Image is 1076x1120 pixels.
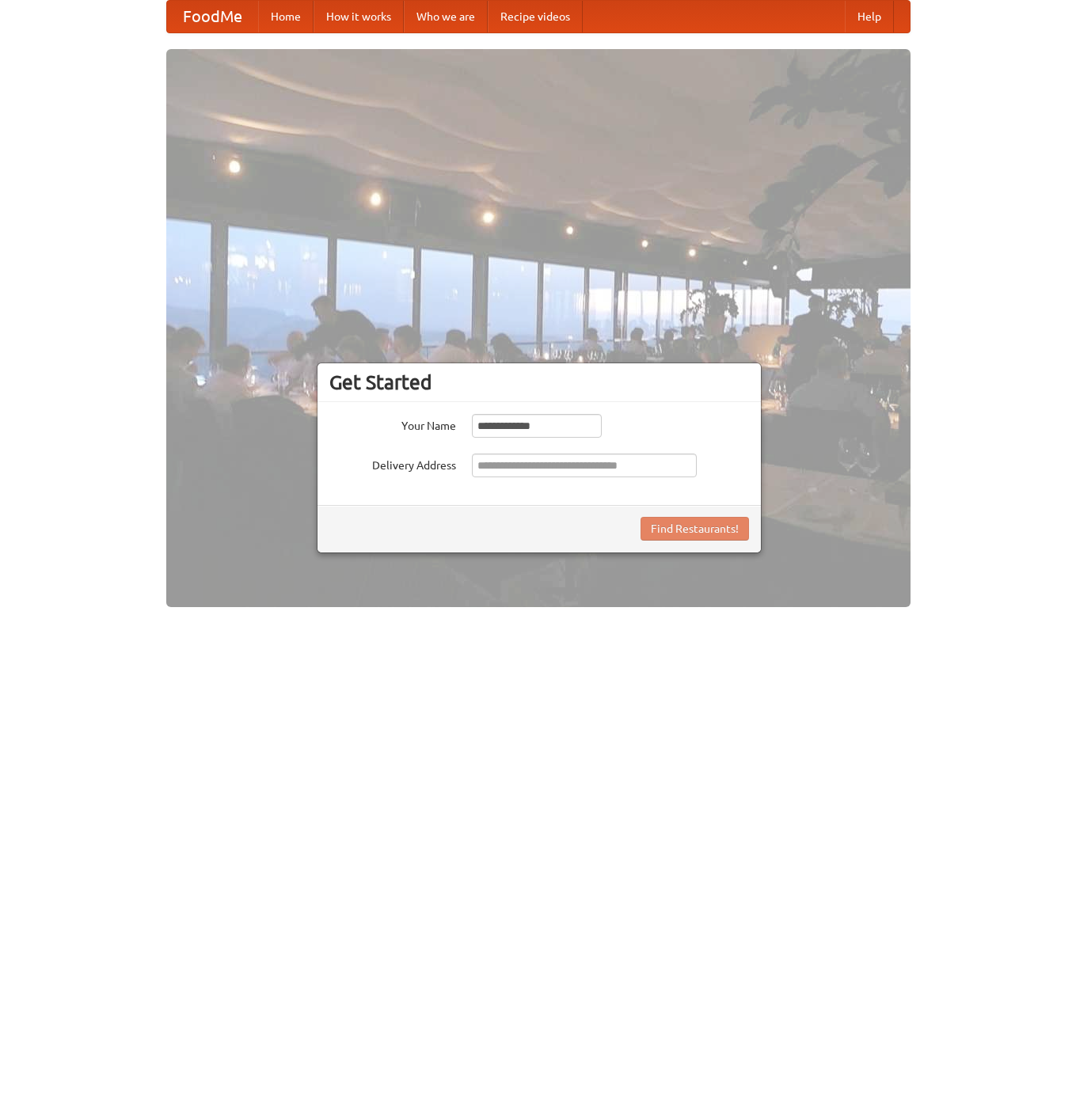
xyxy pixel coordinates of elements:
[641,517,749,541] button: Find Restaurants!
[845,1,894,32] a: Help
[329,454,456,473] label: Delivery Address
[258,1,314,32] a: Home
[329,370,749,394] h3: Get Started
[329,414,456,434] label: Your Name
[488,1,583,32] a: Recipe videos
[167,1,258,32] a: FoodMe
[314,1,404,32] a: How it works
[404,1,488,32] a: Who we are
